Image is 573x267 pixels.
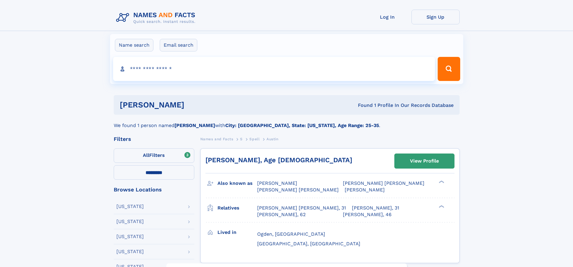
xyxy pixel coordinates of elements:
[343,211,392,218] a: [PERSON_NAME], 46
[225,123,379,128] b: City: [GEOGRAPHIC_DATA], State: [US_STATE], Age Range: 25-35
[257,231,325,237] span: Ogden, [GEOGRAPHIC_DATA]
[217,203,257,213] h3: Relatives
[410,154,439,168] div: View Profile
[160,39,197,51] label: Email search
[217,227,257,238] h3: Lived in
[257,180,297,186] span: [PERSON_NAME]
[266,137,279,141] span: Austin
[395,154,454,168] a: View Profile
[114,187,194,192] div: Browse Locations
[113,57,435,81] input: search input
[115,39,153,51] label: Name search
[257,205,346,211] a: [PERSON_NAME] [PERSON_NAME], 31
[437,180,445,184] div: ❯
[120,101,271,109] h1: [PERSON_NAME]
[205,156,352,164] a: [PERSON_NAME], Age [DEMOGRAPHIC_DATA]
[257,241,360,247] span: [GEOGRAPHIC_DATA], [GEOGRAPHIC_DATA]
[240,137,243,141] span: S
[438,57,460,81] button: Search Button
[114,148,194,163] label: Filters
[143,152,149,158] span: All
[116,219,144,224] div: [US_STATE]
[200,135,233,143] a: Names and Facts
[411,10,460,24] a: Sign Up
[257,187,339,193] span: [PERSON_NAME] [PERSON_NAME]
[257,211,306,218] a: [PERSON_NAME], 62
[114,136,194,142] div: Filters
[116,204,144,209] div: [US_STATE]
[174,123,215,128] b: [PERSON_NAME]
[116,234,144,239] div: [US_STATE]
[352,205,399,211] a: [PERSON_NAME], 31
[363,10,411,24] a: Log In
[271,102,454,109] div: Found 1 Profile In Our Records Database
[249,137,260,141] span: Spell
[114,10,200,26] img: Logo Names and Facts
[240,135,243,143] a: S
[343,180,424,186] span: [PERSON_NAME] [PERSON_NAME]
[116,249,144,254] div: [US_STATE]
[345,187,385,193] span: [PERSON_NAME]
[217,178,257,188] h3: Also known as
[437,204,445,208] div: ❯
[114,115,460,129] div: We found 1 person named with .
[249,135,260,143] a: Spell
